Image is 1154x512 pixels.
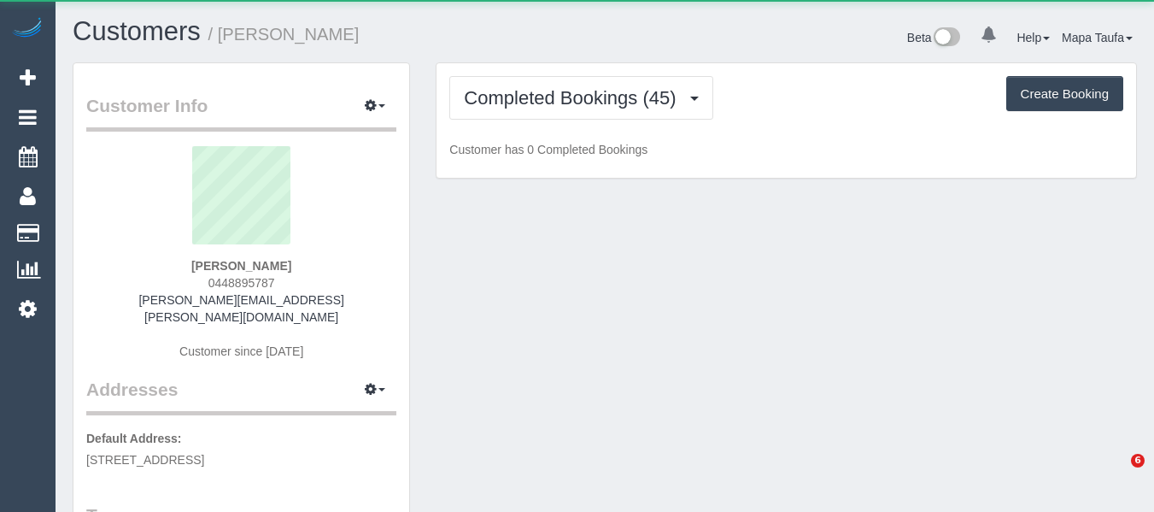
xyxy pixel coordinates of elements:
[208,25,360,44] small: / [PERSON_NAME]
[1006,76,1123,112] button: Create Booking
[464,87,684,109] span: Completed Bookings (45)
[907,31,960,44] a: Beta
[932,27,960,50] img: New interface
[179,344,303,358] span: Customer since [DATE]
[449,76,712,120] button: Completed Bookings (45)
[208,276,275,290] span: 0448895787
[86,430,182,447] label: Default Address:
[10,17,44,41] img: Automaid Logo
[449,141,1123,158] p: Customer has 0 Completed Bookings
[1016,31,1050,44] a: Help
[86,453,204,467] span: [STREET_ADDRESS]
[86,93,396,132] legend: Customer Info
[73,16,201,46] a: Customers
[1131,454,1145,468] span: 6
[191,259,291,273] strong: [PERSON_NAME]
[1096,454,1137,495] iframe: Intercom live chat
[138,293,343,324] a: [PERSON_NAME][EMAIL_ADDRESS][PERSON_NAME][DOMAIN_NAME]
[1062,31,1133,44] a: Mapa Taufa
